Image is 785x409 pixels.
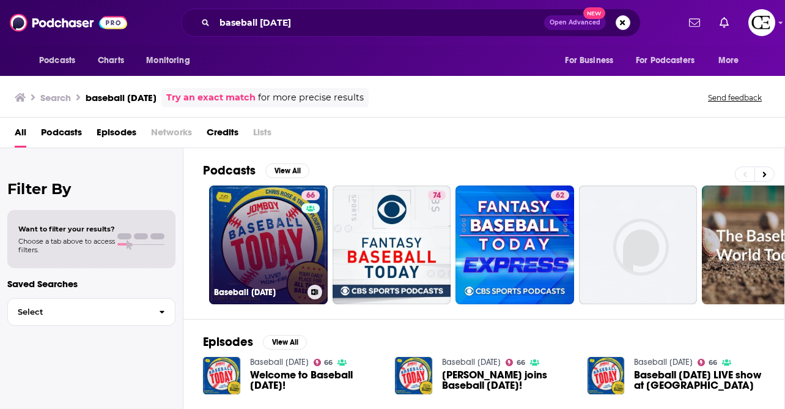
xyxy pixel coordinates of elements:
img: Podchaser - Follow, Share and Rate Podcasts [10,11,127,34]
a: Baseball Today LIVE show at Boomtown Brewery [634,370,765,391]
a: 66 [506,359,525,366]
a: 66Baseball [DATE] [209,186,328,304]
button: View All [265,163,309,178]
button: open menu [710,49,754,72]
a: 62 [455,186,574,304]
span: New [583,7,605,19]
img: Jeff Passan joins Baseball Today! [395,357,432,394]
span: 66 [709,360,717,366]
span: [PERSON_NAME] joins Baseball [DATE]! [442,370,573,391]
span: Baseball [DATE] LIVE show at [GEOGRAPHIC_DATA] [634,370,765,391]
span: 66 [324,360,333,366]
button: Send feedback [704,92,765,103]
h3: Search [40,92,71,103]
a: All [15,122,26,148]
img: Welcome to Baseball Today! [203,357,240,394]
a: Podcasts [41,122,82,148]
button: Select [7,298,175,326]
span: Open Advanced [550,20,600,26]
a: 74 [428,190,446,200]
span: Lists [253,122,271,148]
a: Baseball Today [250,357,309,367]
a: Show notifications dropdown [684,12,705,33]
button: open menu [556,49,628,72]
span: 74 [433,190,441,202]
a: Show notifications dropdown [715,12,734,33]
span: for more precise results [258,91,364,105]
h3: Baseball [DATE] [214,287,303,298]
a: 74 [333,186,451,304]
h2: Filter By [7,180,175,198]
h3: baseball [DATE] [86,92,157,103]
button: Open AdvancedNew [544,15,606,30]
a: 66 [301,190,320,200]
button: open menu [138,49,205,72]
a: Welcome to Baseball Today! [250,370,381,391]
span: 66 [306,190,315,202]
span: Want to filter your results? [18,225,115,233]
span: Podcasts [39,52,75,69]
a: Jeff Passan joins Baseball Today! [442,370,573,391]
span: Monitoring [146,52,190,69]
a: 66 [314,359,333,366]
input: Search podcasts, credits, & more... [215,13,544,32]
button: open menu [31,49,91,72]
p: Saved Searches [7,278,175,290]
span: Select [8,308,149,316]
span: Charts [98,52,124,69]
button: View All [263,335,307,350]
a: Baseball Today [442,357,501,367]
span: Logged in as cozyearthaudio [748,9,775,36]
span: For Podcasters [636,52,695,69]
a: Episodes [97,122,136,148]
button: Show profile menu [748,9,775,36]
span: For Business [565,52,613,69]
span: Networks [151,122,192,148]
button: open menu [628,49,712,72]
img: User Profile [748,9,775,36]
a: 66 [698,359,717,366]
span: Choose a tab above to access filters. [18,237,115,254]
span: More [718,52,739,69]
h2: Episodes [203,334,253,350]
span: 66 [517,360,525,366]
a: EpisodesView All [203,334,307,350]
img: Baseball Today LIVE show at Boomtown Brewery [588,357,625,394]
h2: Podcasts [203,163,256,178]
a: Try an exact match [166,91,256,105]
span: Welcome to Baseball [DATE]! [250,370,381,391]
div: Search podcasts, credits, & more... [181,9,641,37]
a: Baseball Today [634,357,693,367]
a: PodcastsView All [203,163,309,178]
span: 62 [556,190,564,202]
a: 62 [551,190,569,200]
a: Charts [90,49,131,72]
a: Credits [207,122,238,148]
